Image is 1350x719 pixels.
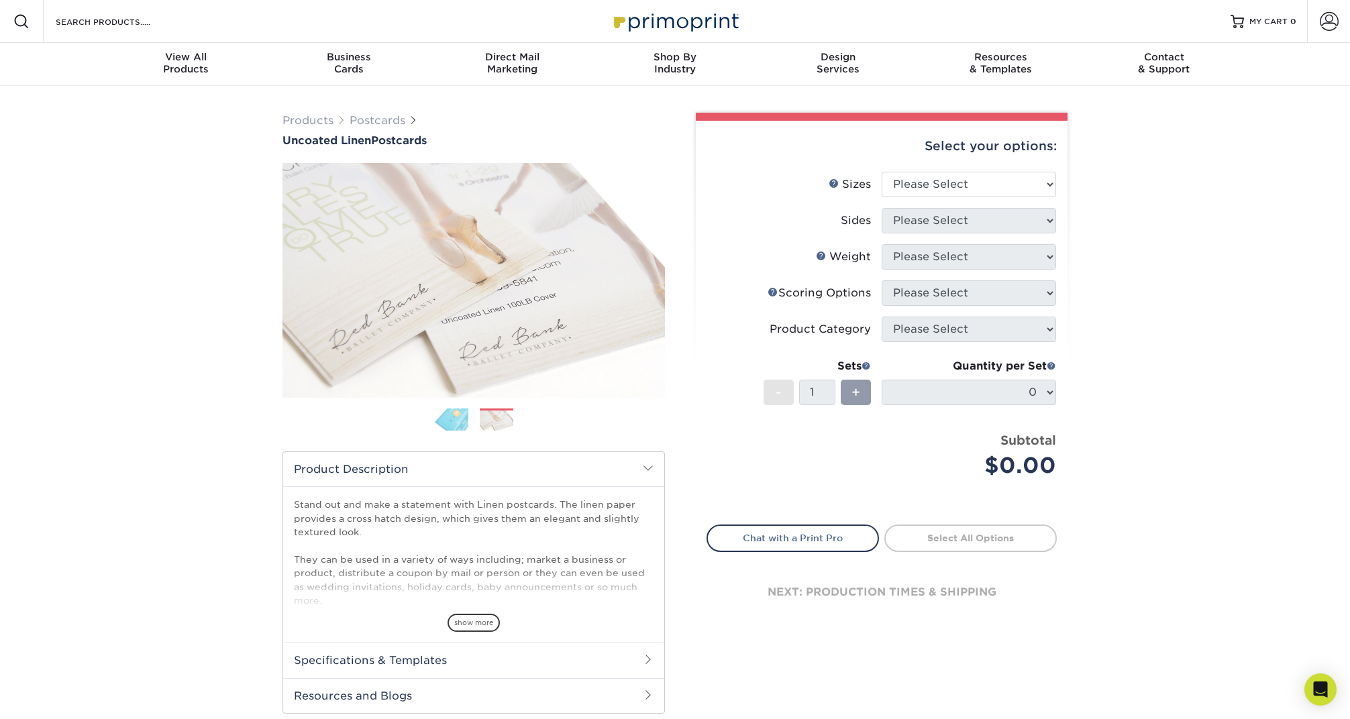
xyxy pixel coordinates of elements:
[282,134,665,147] a: Uncoated LinenPostcards
[756,51,919,63] span: Design
[882,358,1056,374] div: Quantity per Set
[54,13,185,30] input: SEARCH PRODUCTS.....
[294,498,654,703] p: Stand out and make a statement with Linen postcards. The linen paper provides a cross hatch desig...
[431,51,594,63] span: Direct Mail
[707,524,879,551] a: Chat with a Print Pro
[1082,51,1245,75] div: & Support
[756,43,919,86] a: DesignServices
[816,249,871,265] div: Weight
[105,43,268,86] a: View AllProducts
[608,7,742,36] img: Primoprint
[919,51,1082,63] span: Resources
[282,134,371,147] span: Uncoated Linen
[1082,51,1245,63] span: Contact
[105,51,268,75] div: Products
[756,51,919,75] div: Services
[594,51,757,63] span: Shop By
[1082,43,1245,86] a: Contact& Support
[841,213,871,229] div: Sides
[282,163,665,398] img: Uncoated Linen 02
[283,452,664,486] h2: Product Description
[919,51,1082,75] div: & Templates
[268,51,431,75] div: Cards
[1000,433,1056,447] strong: Subtotal
[851,382,860,402] span: +
[268,51,431,63] span: Business
[3,678,114,714] iframe: Google Customer Reviews
[105,51,268,63] span: View All
[282,114,333,127] a: Products
[707,121,1057,172] div: Select your options:
[764,358,871,374] div: Sets
[919,43,1082,86] a: Resources& Templates
[283,643,664,677] h2: Specifications & Templates
[594,43,757,86] a: Shop ByIndustry
[884,524,1057,551] a: Select All Options
[480,410,513,431] img: Postcards 02
[283,678,664,713] h2: Resources and Blogs
[1304,673,1337,706] div: Open Intercom Messenger
[594,51,757,75] div: Industry
[892,449,1056,482] div: $0.00
[435,408,468,431] img: Postcards 01
[770,321,871,337] div: Product Category
[1290,17,1296,26] span: 0
[829,176,871,192] div: Sizes
[431,51,594,75] div: Marketing
[768,285,871,301] div: Scoring Options
[448,614,500,632] span: show more
[707,552,1057,632] div: next: production times & shipping
[1249,16,1288,27] span: MY CART
[776,382,782,402] span: -
[282,134,665,147] h1: Postcards
[431,43,594,86] a: Direct MailMarketing
[268,43,431,86] a: BusinessCards
[350,114,405,127] a: Postcards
